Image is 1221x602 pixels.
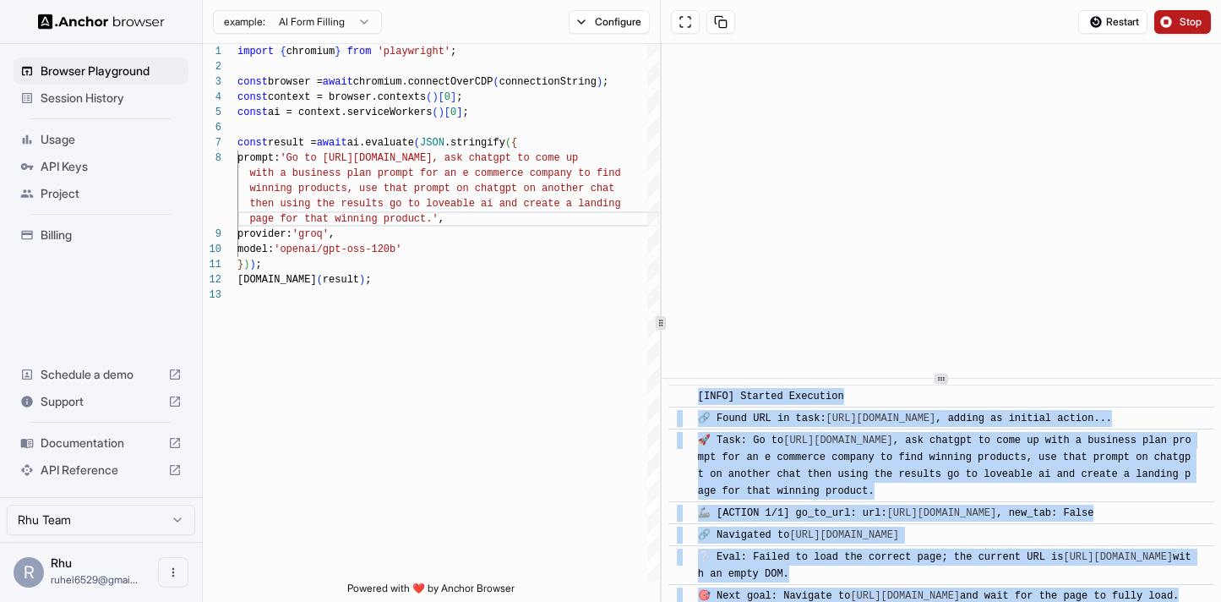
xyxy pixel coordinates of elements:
span: Stop [1180,15,1203,29]
span: ] [450,91,456,103]
span: Rhu [51,555,72,570]
span: API Keys [41,158,182,175]
span: Browser Playground [41,63,182,79]
div: Browser Playground [14,57,188,85]
span: 🔗 Navigated to [698,529,905,541]
button: Copy session ID [706,10,735,34]
span: ; [365,274,371,286]
div: 3 [203,74,221,90]
span: 🎯 Next goal: Navigate to and wait for the page to fully load. [698,590,1180,602]
span: ( [505,137,511,149]
span: context = browser.contexts [268,91,426,103]
button: Open menu [158,557,188,588]
span: example: [224,15,265,29]
span: then using the results go to loveable ai and creat [249,198,553,210]
span: prompt: [237,152,280,164]
span: Documentation [41,435,161,451]
div: API Keys [14,153,188,180]
div: 12 [203,272,221,287]
div: 5 [203,105,221,120]
span: const [237,91,268,103]
button: Stop [1154,10,1211,34]
div: Documentation [14,430,188,457]
span: connectionString [499,76,597,88]
span: ) [597,76,602,88]
span: ) [249,259,255,271]
span: Session History [41,90,182,107]
div: 8 [203,150,221,166]
span: ruhel6529@gmail.com [51,573,138,586]
span: [INFO] Started Execution [698,391,844,402]
div: Support [14,388,188,415]
div: Project [14,180,188,207]
div: R [14,557,44,588]
span: await [317,137,347,149]
span: 'Go to [URL][DOMAIN_NAME], ask chatgpt to come u [280,152,572,164]
a: [URL][DOMAIN_NAME] [887,507,997,519]
span: ( [493,76,499,88]
span: ​ [677,410,685,427]
span: ; [450,46,456,57]
span: const [237,76,268,88]
span: JSON [420,137,444,149]
span: other chat [553,183,614,194]
a: [URL][DOMAIN_NAME] [1063,551,1173,563]
span: 🦾 [ACTION 1/1] go_to_url: url: , new_tab: False [698,507,1094,519]
span: { [280,46,286,57]
span: browser = [268,76,323,88]
span: API Reference [41,462,161,479]
span: ) [432,91,438,103]
span: ai.evaluate [347,137,414,149]
span: const [237,107,268,118]
span: Schedule a demo [41,366,161,383]
span: ( [432,107,438,118]
span: ) [439,107,444,118]
div: 2 [203,59,221,74]
span: 'openai/gpt-oss-120b' [274,244,401,255]
span: [ [444,107,450,118]
span: ​ [677,549,685,566]
button: Configure [569,10,651,34]
img: Anchor Logo [38,14,165,30]
span: Restart [1106,15,1139,29]
div: 11 [203,257,221,272]
span: 'playwright' [378,46,450,57]
span: ​ [677,432,685,449]
div: Session History [14,85,188,112]
span: import [237,46,274,57]
div: 1 [203,44,221,59]
span: winning products, use that prompt on chatgpt on an [249,183,553,194]
span: ​ [677,505,685,522]
span: 0 [444,91,450,103]
span: result = [268,137,317,149]
span: provider: [237,228,292,240]
span: Billing [41,227,182,244]
span: ​ [677,388,685,405]
span: Support [41,393,161,410]
a: [URL][DOMAIN_NAME] [850,590,960,602]
span: ai = context.serviceWorkers [268,107,432,118]
span: p [572,152,578,164]
span: await [323,76,353,88]
span: result [323,274,359,286]
span: chromium.connectOverCDP [353,76,493,88]
span: ( [414,137,420,149]
div: 7 [203,135,221,150]
span: const [237,137,268,149]
span: 0 [450,107,456,118]
span: ( [317,274,323,286]
div: Schedule a demo [14,361,188,388]
span: , [439,213,444,225]
span: 'groq' [292,228,329,240]
span: page for that winning product.' [249,213,438,225]
span: [DOMAIN_NAME] [237,274,317,286]
a: [URL][DOMAIN_NAME] [789,529,899,541]
span: ] [456,107,462,118]
span: ​ [677,527,685,544]
span: Usage [41,131,182,148]
span: ❔ Eval: Failed to load the correct page; the current URL is with an empty DOM. [698,551,1191,580]
a: [URL][DOMAIN_NAME] [826,413,936,424]
span: ( [426,91,432,103]
span: with a business plan prompt for an e commerce comp [249,167,553,179]
span: , [329,228,335,240]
